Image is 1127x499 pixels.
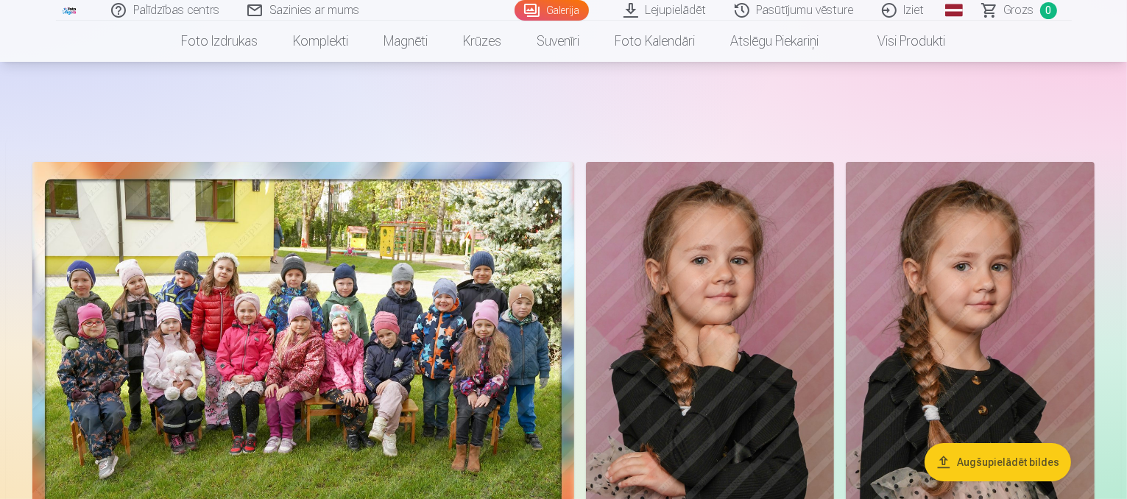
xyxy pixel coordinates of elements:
a: Magnēti [367,21,446,62]
a: Komplekti [276,21,367,62]
button: Augšupielādēt bildes [925,443,1071,481]
a: Krūzes [446,21,520,62]
span: 0 [1040,2,1057,19]
a: Visi produkti [837,21,964,62]
a: Suvenīri [520,21,598,62]
img: /fa1 [62,6,78,15]
a: Foto kalendāri [598,21,713,62]
a: Foto izdrukas [164,21,276,62]
a: Atslēgu piekariņi [713,21,837,62]
span: Grozs [1004,1,1034,19]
